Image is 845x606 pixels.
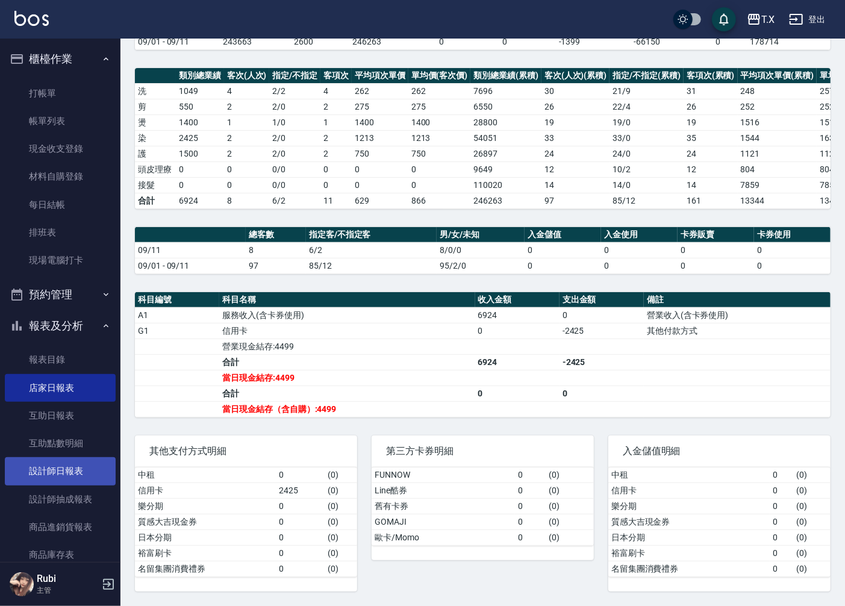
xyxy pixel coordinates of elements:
td: ( 0 ) [546,529,594,545]
td: 剪 [135,99,176,114]
td: 合計 [219,354,475,370]
th: 科目編號 [135,292,219,308]
a: 排班表 [5,219,116,246]
a: 每日結帳 [5,191,116,219]
td: 0 / 0 [269,177,320,193]
td: 0 [770,545,794,561]
a: 現金收支登錄 [5,135,116,163]
td: 0 [276,529,325,545]
td: 1544 [738,130,817,146]
td: 營業現金結存:4499 [219,339,475,354]
td: 信用卡 [608,483,770,498]
td: ( 0 ) [794,561,831,576]
td: 樂分期 [135,498,276,514]
td: 裕富刷卡 [135,545,276,561]
td: 質感大吉現金券 [608,514,770,529]
table: a dense table [608,467,831,577]
td: 14 / 0 [610,177,684,193]
td: 0 [770,514,794,529]
td: 6924 [475,307,560,323]
td: 13344 [738,193,817,208]
td: 2425 [276,483,325,498]
td: 85/12 [610,193,684,208]
td: 95/2/0 [437,258,525,273]
td: 24 [684,146,738,161]
td: 629 [352,193,408,208]
td: 當日現金結存:4499 [219,370,475,386]
td: 營業收入(含卡券使用) [644,307,831,323]
td: 24 [541,146,610,161]
td: 0 [276,467,325,483]
td: 2 / 0 [269,130,320,146]
td: ( 0 ) [794,545,831,561]
td: 中租 [608,467,770,483]
td: 8/0/0 [437,242,525,258]
td: 85/12 [306,258,437,273]
td: ( 0 ) [546,467,594,483]
td: ( 0 ) [794,483,831,498]
td: 4 [224,83,270,99]
td: 19 / 0 [610,114,684,130]
th: 平均項次單價(累積) [738,68,817,84]
th: 備註 [644,292,831,308]
td: 信用卡 [219,323,475,339]
td: ( 0 ) [325,483,357,498]
th: 指定客/不指定客 [306,227,437,243]
td: 1400 [408,114,471,130]
td: 0 [475,323,560,339]
td: ( 0 ) [325,529,357,545]
td: 1049 [176,83,224,99]
td: 246263 [470,193,541,208]
table: a dense table [135,292,831,417]
td: 日本分期 [608,529,770,545]
td: 洗 [135,83,176,99]
td: 1516 [738,114,817,130]
td: A1 [135,307,219,323]
a: 材料自購登錄 [5,163,116,190]
td: 178714 [747,34,831,49]
td: 歐卡/Momo [372,529,515,545]
td: ( 0 ) [325,514,357,529]
td: 0 [770,529,794,545]
h5: Rubi [37,573,98,585]
img: Logo [14,11,49,26]
td: 275 [352,99,408,114]
td: 14 [684,177,738,193]
td: 1400 [352,114,408,130]
td: 0 [320,177,352,193]
img: Person [10,572,34,596]
th: 平均項次單價 [352,68,408,84]
td: 0 [770,483,794,498]
td: 服務收入(含卡券使用) [219,307,475,323]
td: 22 / 4 [610,99,684,114]
td: 2 [320,130,352,146]
td: 26 [684,99,738,114]
td: 0 [176,177,224,193]
td: 1 / 0 [269,114,320,130]
td: 1 [224,114,270,130]
td: 12 [541,161,610,177]
th: 客項次(累積) [684,68,738,84]
td: 28800 [470,114,541,130]
th: 男/女/未知 [437,227,525,243]
th: 支出金額 [560,292,644,308]
td: 09/01 - 09/11 [135,34,220,49]
td: 7859 [738,177,817,193]
td: 550 [176,99,224,114]
th: 收入金額 [475,292,560,308]
th: 科目名稱 [219,292,475,308]
td: 合計 [135,193,176,208]
td: G1 [135,323,219,339]
td: 2 / 0 [269,146,320,161]
td: 0 [276,498,325,514]
button: 櫃檯作業 [5,43,116,75]
td: 0 [678,258,754,273]
td: 0 [515,467,546,483]
td: 54051 [470,130,541,146]
a: 商品庫存表 [5,541,116,569]
td: 1121 [738,146,817,161]
td: 護 [135,146,176,161]
td: 7696 [470,83,541,99]
td: 24 / 0 [610,146,684,161]
td: 0 [601,242,678,258]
